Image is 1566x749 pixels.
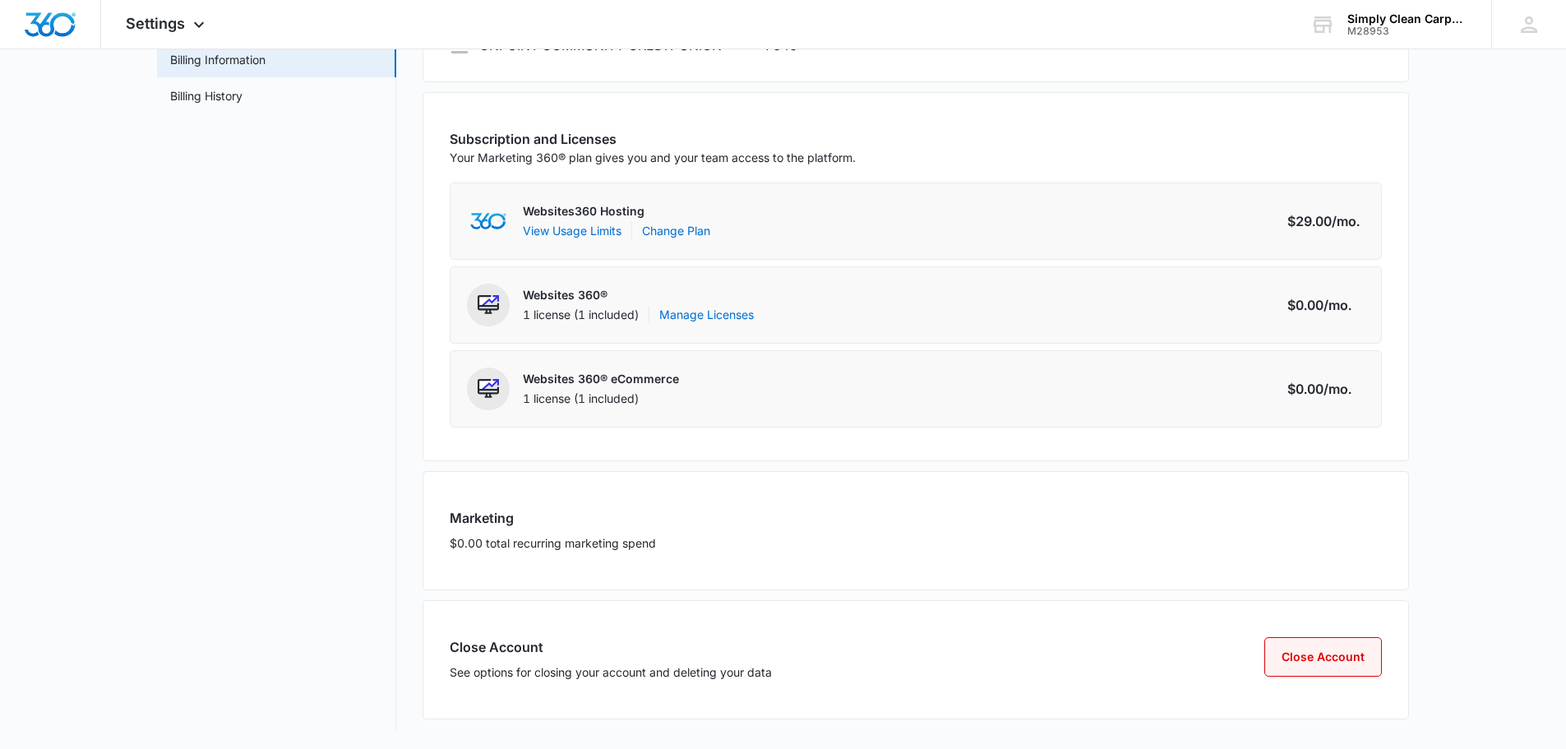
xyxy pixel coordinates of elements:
a: Billing History [170,87,243,104]
a: Billing Information [170,51,266,68]
h3: Subscription and Licenses [450,129,856,149]
span: /mo. [1323,379,1351,399]
div: 1 license (1 included) [523,307,754,323]
p: See options for closing your account and deleting your data [450,663,772,681]
a: Change Plan [642,222,710,239]
div: $0.00 [1287,379,1365,399]
p: $0.00 total recurring marketing spend [450,534,1382,552]
div: account id [1347,25,1467,37]
p: Websites 360® [523,287,754,303]
div: account name [1347,12,1467,25]
button: View Usage Limits [523,222,621,239]
p: Websites 360® eCommerce [523,371,679,387]
span: /mo. [1323,295,1351,315]
span: Settings [126,15,185,32]
span: /mo. [1332,211,1360,231]
p: Your Marketing 360® plan gives you and your team access to the platform. [450,149,856,166]
a: Manage Licenses [659,307,754,323]
div: $29.00 [1287,211,1365,231]
h3: Marketing [450,508,1382,528]
div: $0.00 [1287,295,1365,315]
p: Websites360 Hosting [523,203,710,220]
h3: Close Account [450,637,772,657]
div: 1 license (1 included) [523,391,679,407]
button: Close Account [1264,637,1382,677]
